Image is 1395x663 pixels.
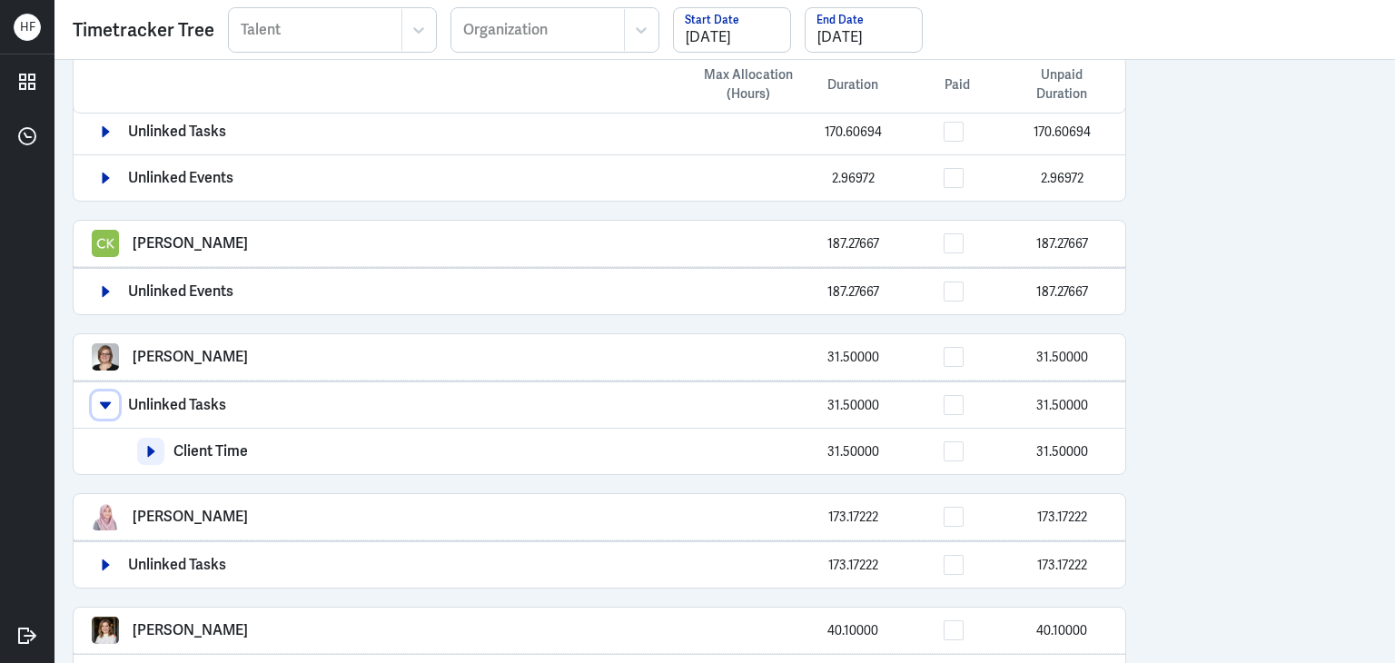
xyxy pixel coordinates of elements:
input: Start Date [674,8,790,52]
p: Unlinked Tasks [128,557,226,573]
p: [PERSON_NAME] [133,622,248,638]
span: 187.27667 [1036,235,1088,252]
span: 173.17222 [828,509,878,525]
input: End Date [806,8,922,52]
p: Unlinked Tasks [128,124,226,140]
p: Unlinked Events [128,170,233,186]
span: 187.27667 [827,235,879,252]
span: 31.50000 [827,443,879,460]
span: 31.50000 [1036,349,1088,365]
img: Ashleigh Adair [92,617,119,644]
span: 173.17222 [1037,557,1087,573]
span: 31.50000 [1036,443,1088,460]
span: 173.17222 [1037,509,1087,525]
span: 40.10000 [827,622,878,638]
p: [PERSON_NAME] [133,349,248,365]
p: Unlinked Tasks [128,397,226,413]
span: 31.50000 [1036,397,1088,413]
p: Unlinked Events [128,283,233,300]
img: Charu KANOJIA [92,230,119,257]
span: 170.60694 [825,124,882,140]
div: Paid [898,75,1016,94]
div: Max Allocation (Hours) [689,65,807,104]
span: 31.50000 [827,349,879,365]
img: Ayu Asmala Dewi [92,503,119,530]
span: 31.50000 [827,397,879,413]
span: 2.96972 [832,170,875,186]
span: 187.27667 [1036,283,1088,300]
div: Timetracker Tree [73,16,214,44]
div: H F [14,14,41,41]
span: 40.10000 [1036,622,1087,638]
p: [PERSON_NAME] [133,509,248,525]
img: Robyn Hochstetler [92,343,119,371]
span: 173.17222 [828,557,878,573]
span: 2.96972 [1041,170,1083,186]
p: Client Time [173,443,248,460]
span: 170.60694 [1034,124,1091,140]
span: Unpaid Duration [1016,65,1107,104]
p: [PERSON_NAME] [133,235,248,252]
span: 187.27667 [827,283,879,300]
span: Duration [827,75,878,94]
